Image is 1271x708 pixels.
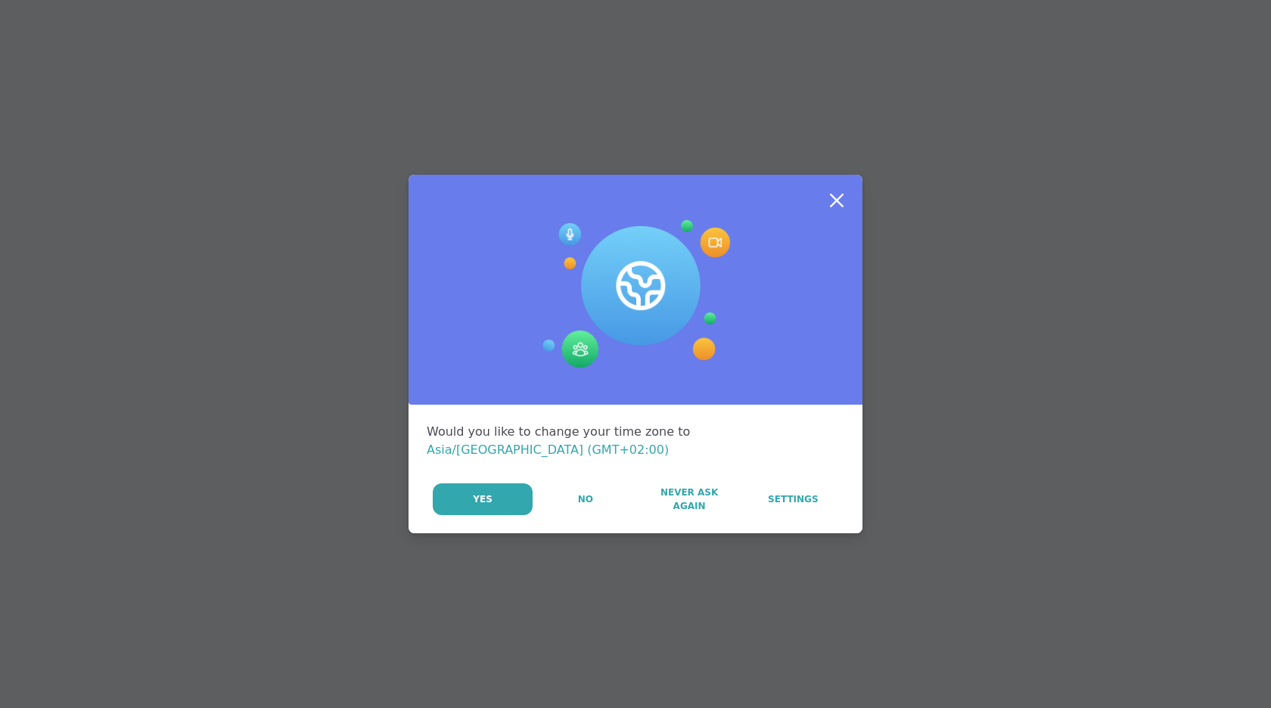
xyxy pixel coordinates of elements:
div: Would you like to change your time zone to [427,423,844,459]
button: Never Ask Again [638,483,740,515]
a: Settings [742,483,844,515]
img: Session Experience [541,220,730,368]
button: Yes [433,483,533,515]
span: Asia/[GEOGRAPHIC_DATA] (GMT+02:00) [427,442,669,457]
span: No [578,492,593,506]
button: No [534,483,636,515]
span: Settings [768,492,819,506]
span: Yes [473,492,493,506]
span: Never Ask Again [645,486,732,513]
